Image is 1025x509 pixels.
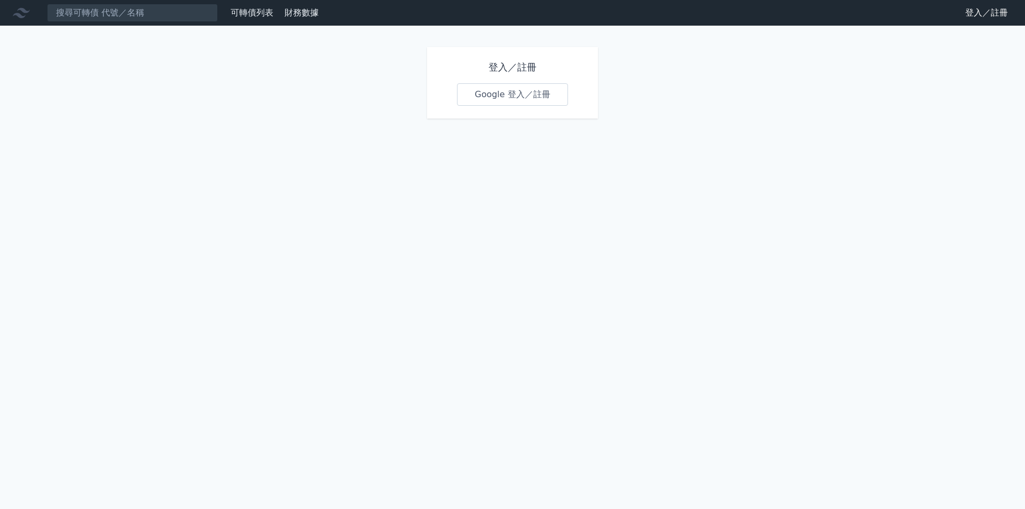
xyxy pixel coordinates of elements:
[231,7,273,18] a: 可轉債列表
[957,4,1016,21] a: 登入／註冊
[457,83,568,106] a: Google 登入／註冊
[285,7,319,18] a: 財務數據
[457,60,568,75] h1: 登入／註冊
[47,4,218,22] input: 搜尋可轉債 代號／名稱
